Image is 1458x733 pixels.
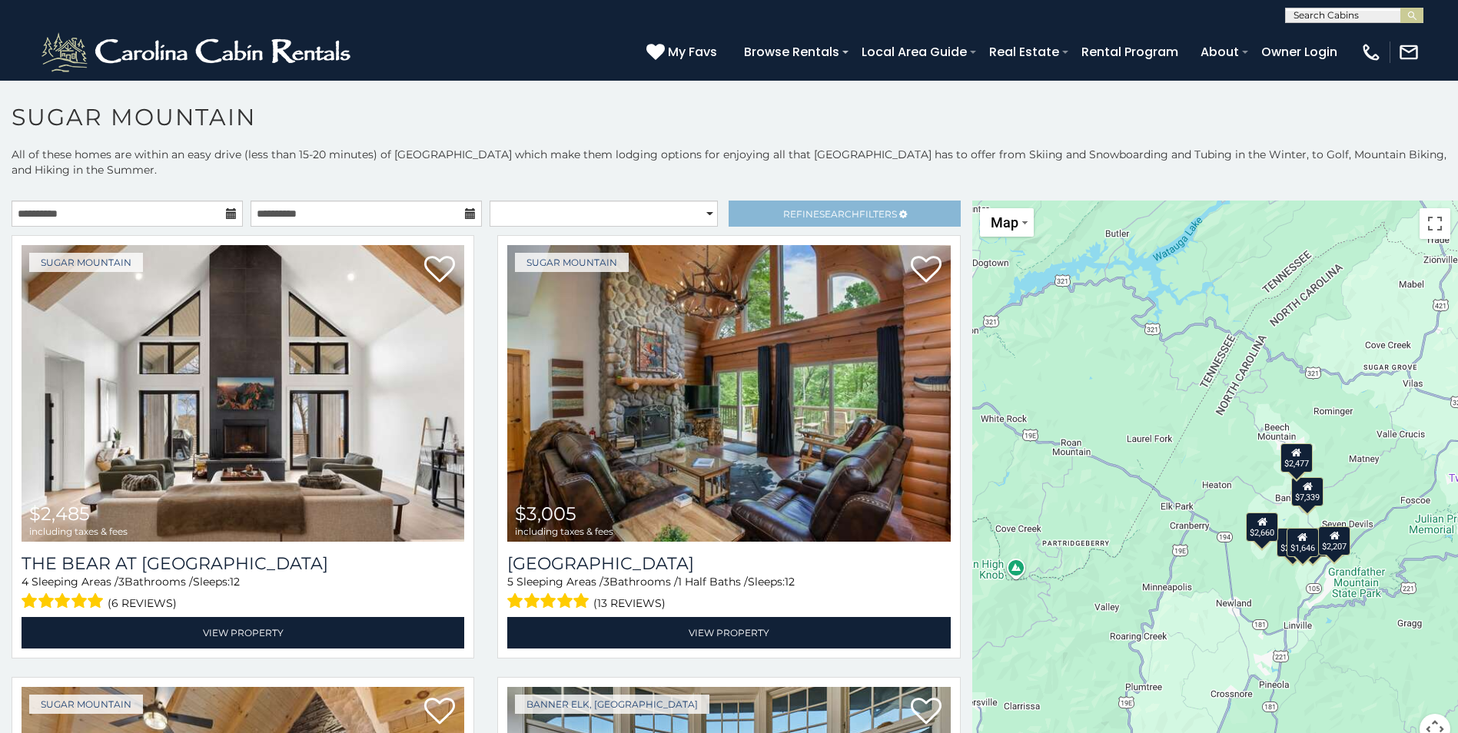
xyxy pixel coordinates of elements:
a: RefineSearchFilters [729,201,960,227]
a: View Property [22,617,464,648]
div: $1,646 [1287,528,1319,557]
a: Rental Program [1074,38,1186,65]
div: $2,660 [1246,512,1278,542]
a: Add to favorites [911,254,942,287]
span: $3,005 [515,502,576,525]
span: 12 [785,575,795,589]
span: including taxes & fees [515,526,613,536]
div: $2,207 [1318,526,1350,556]
a: Browse Rentals [736,38,847,65]
a: Add to favorites [424,696,455,728]
h3: The Bear At Sugar Mountain [22,553,464,574]
img: phone-regular-white.png [1360,41,1382,63]
img: The Bear At Sugar Mountain [22,245,464,542]
span: 3 [118,575,125,589]
a: About [1193,38,1247,65]
button: Change map style [980,208,1034,237]
div: $2,477 [1280,443,1312,473]
a: Sugar Mountain [29,695,143,714]
span: 12 [230,575,240,589]
span: (6 reviews) [108,593,177,613]
span: My Favs [668,42,717,61]
a: View Property [507,617,950,648]
span: Map [991,214,1018,231]
a: Local Area Guide [854,38,975,65]
div: $7,339 [1291,477,1323,506]
span: (13 reviews) [593,593,666,613]
span: 1 Half Baths / [678,575,748,589]
a: Add to favorites [911,696,942,728]
span: 5 [507,575,513,589]
a: Sugar Mountain [515,253,629,272]
a: The Bear At Sugar Mountain $2,485 including taxes & fees [22,245,464,542]
span: 3 [603,575,609,589]
a: [GEOGRAPHIC_DATA] [507,553,950,574]
a: Real Estate [981,38,1067,65]
span: including taxes & fees [29,526,128,536]
img: White-1-2.png [38,29,357,75]
a: Grouse Moor Lodge $3,005 including taxes & fees [507,245,950,542]
div: $2,485 [1277,528,1309,557]
img: Grouse Moor Lodge [507,245,950,542]
div: Sleeping Areas / Bathrooms / Sleeps: [22,574,464,613]
div: Sleeping Areas / Bathrooms / Sleeps: [507,574,950,613]
a: Add to favorites [424,254,455,287]
span: Search [819,208,859,220]
h3: Grouse Moor Lodge [507,553,950,574]
a: Owner Login [1254,38,1345,65]
button: Toggle fullscreen view [1420,208,1450,239]
span: 4 [22,575,28,589]
a: Sugar Mountain [29,253,143,272]
img: mail-regular-white.png [1398,41,1420,63]
a: The Bear At [GEOGRAPHIC_DATA] [22,553,464,574]
a: Banner Elk, [GEOGRAPHIC_DATA] [515,695,709,714]
a: My Favs [646,42,721,62]
span: Refine Filters [783,208,897,220]
span: $2,485 [29,502,90,525]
